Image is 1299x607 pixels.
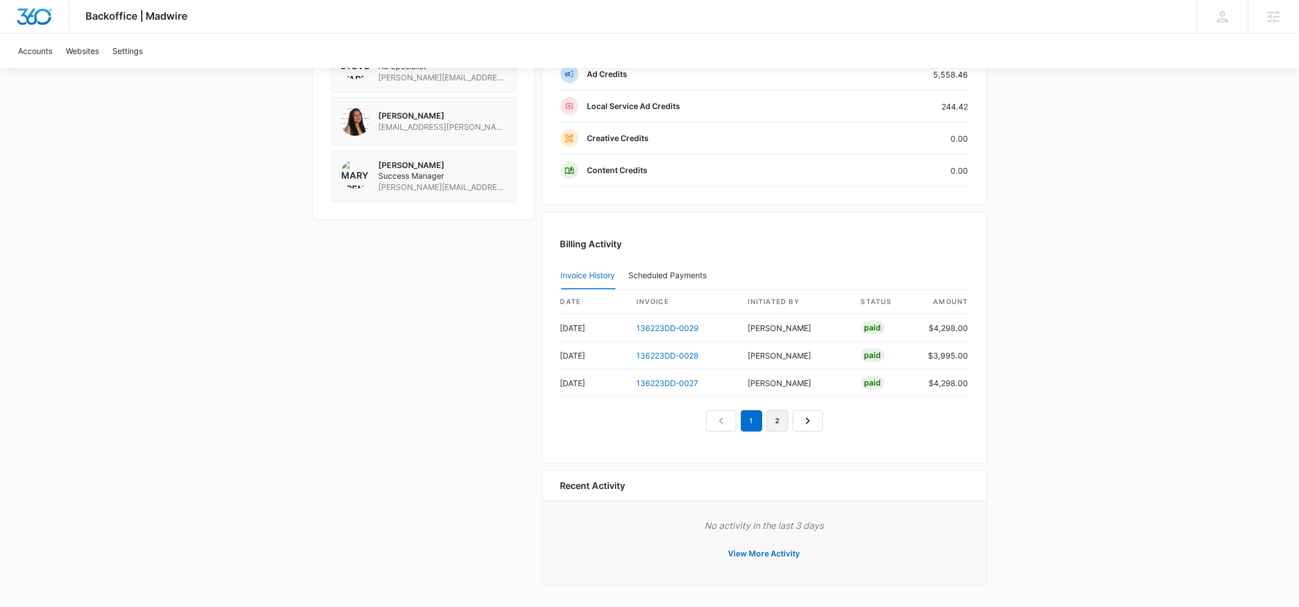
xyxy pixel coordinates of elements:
span: [PERSON_NAME][EMAIL_ADDRESS][PERSON_NAME][DOMAIN_NAME] [379,72,507,83]
td: [PERSON_NAME] [739,314,852,342]
p: Local Service Ad Credits [587,101,681,112]
span: [EMAIL_ADDRESS][PERSON_NAME][DOMAIN_NAME] [379,121,507,133]
th: Initiated By [739,290,852,314]
td: 244.42 [849,90,968,123]
td: $4,298.00 [920,369,968,397]
a: Accounts [11,34,59,68]
h3: Billing Activity [560,237,968,251]
td: [DATE] [560,314,628,342]
td: [DATE] [560,369,628,397]
td: 5,558.46 [849,58,968,90]
p: No activity in the last 3 days [560,519,968,532]
p: [PERSON_NAME] [379,110,507,121]
p: Creative Credits [587,133,649,144]
a: Websites [59,34,106,68]
a: Page 2 [767,410,788,432]
td: 0.00 [849,155,968,187]
td: [PERSON_NAME] [739,369,852,397]
img: Mary Brenton [341,160,370,189]
span: [PERSON_NAME][EMAIL_ADDRESS][PERSON_NAME][DOMAIN_NAME] [379,182,507,193]
h6: Recent Activity [560,479,626,492]
td: [DATE] [560,342,628,369]
a: Next Page [793,410,823,432]
em: 1 [741,410,762,432]
p: Content Credits [587,165,648,176]
p: [PERSON_NAME] [379,160,507,171]
a: 136223DD-0027 [637,378,699,388]
div: Paid [861,376,885,389]
th: date [560,290,628,314]
a: 136223DD-0029 [637,323,699,333]
th: amount [920,290,968,314]
a: 136223DD-0028 [637,351,699,360]
nav: Pagination [706,410,823,432]
span: Success Manager [379,170,507,182]
span: Backoffice | Madwire [86,10,188,22]
td: [PERSON_NAME] [739,342,852,369]
div: Paid [861,348,885,362]
p: Ad Credits [587,69,628,80]
td: $4,298.00 [920,314,968,342]
td: $3,995.00 [920,342,968,369]
a: Settings [106,34,150,68]
button: View More Activity [717,540,812,567]
td: 0.00 [849,123,968,155]
div: Scheduled Payments [629,271,712,279]
button: Invoice History [561,262,615,289]
th: invoice [628,290,739,314]
div: Paid [861,321,885,334]
img: Audriana Talamantes [341,107,370,136]
th: status [852,290,920,314]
